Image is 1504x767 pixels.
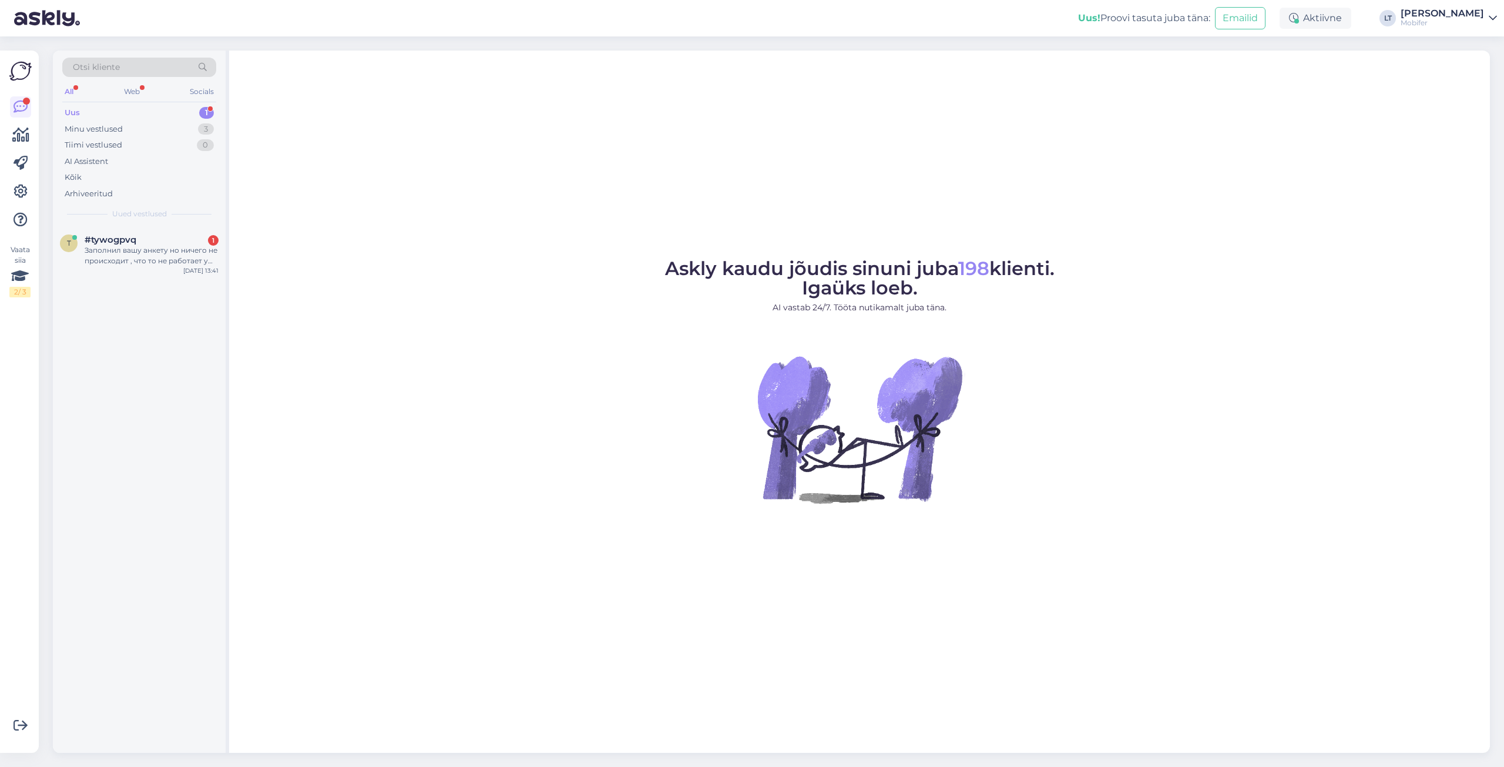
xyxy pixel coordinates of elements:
[1379,10,1396,26] div: LT
[62,84,76,99] div: All
[85,235,136,245] span: #tywogpvq
[65,107,80,119] div: Uus
[73,61,120,73] span: Otsi kliente
[112,209,167,219] span: Uued vestlused
[208,235,219,246] div: 1
[67,239,71,247] span: t
[187,84,216,99] div: Socials
[754,323,965,535] img: No Chat active
[9,244,31,297] div: Vaata siia
[9,287,31,297] div: 2 / 3
[665,302,1055,314] p: AI vastab 24/7. Tööta nutikamalt juba täna.
[1215,7,1265,29] button: Emailid
[1401,9,1497,28] a: [PERSON_NAME]Mobifer
[1078,11,1210,25] div: Proovi tasuta juba täna:
[1401,9,1484,18] div: [PERSON_NAME]
[65,156,108,168] div: AI Assistent
[198,123,214,135] div: 3
[9,60,32,82] img: Askly Logo
[1280,8,1351,29] div: Aktiivne
[65,172,82,183] div: Kõik
[65,123,123,135] div: Minu vestlused
[183,266,219,275] div: [DATE] 13:41
[199,107,214,119] div: 1
[65,139,122,151] div: Tiimi vestlused
[85,245,219,266] div: Заполнил вашу анкету но ничего не происходит , что то не работает у вас.
[958,257,989,280] span: 198
[122,84,142,99] div: Web
[197,139,214,151] div: 0
[1078,12,1100,24] b: Uus!
[665,257,1055,299] span: Askly kaudu jõudis sinuni juba klienti. Igaüks loeb.
[65,188,113,200] div: Arhiveeritud
[1401,18,1484,28] div: Mobifer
